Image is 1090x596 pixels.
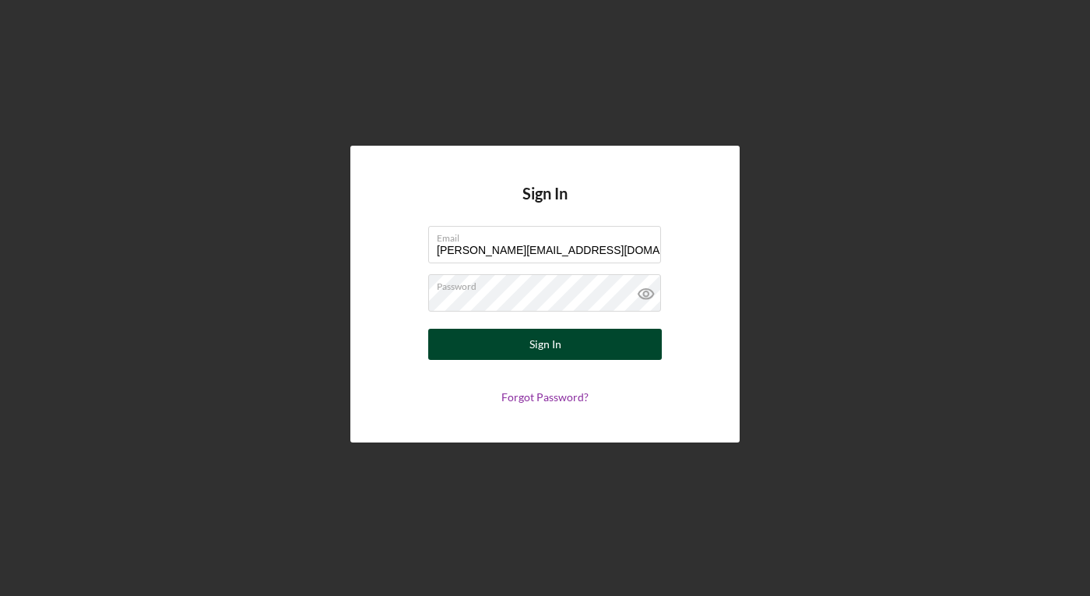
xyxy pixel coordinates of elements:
[437,227,661,244] label: Email
[428,329,662,360] button: Sign In
[501,390,589,404] a: Forgot Password?
[522,185,568,226] h4: Sign In
[529,329,561,360] div: Sign In
[437,275,661,292] label: Password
